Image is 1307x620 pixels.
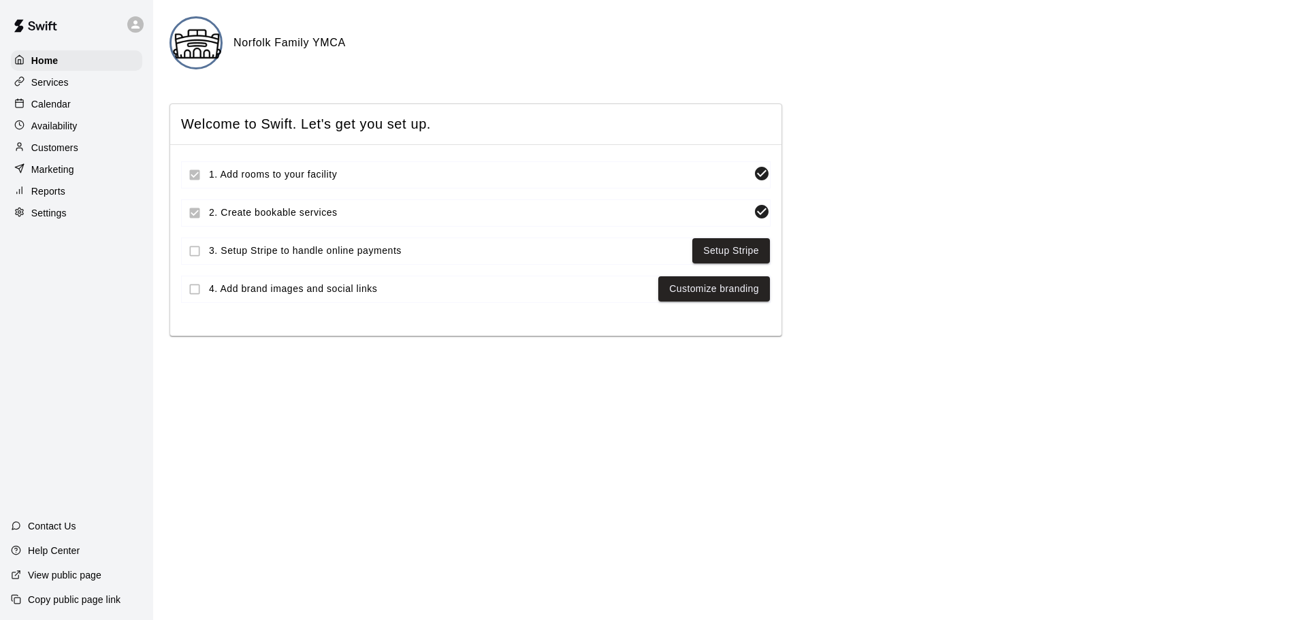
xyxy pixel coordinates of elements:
[31,54,59,67] p: Home
[209,167,748,182] span: 1. Add rooms to your facility
[28,519,76,533] p: Contact Us
[11,94,142,114] a: Calendar
[209,282,653,296] span: 4. Add brand images and social links
[11,203,142,223] a: Settings
[692,238,770,263] button: Setup Stripe
[11,181,142,201] a: Reports
[658,276,770,301] button: Customize branding
[11,72,142,93] a: Services
[11,137,142,158] a: Customers
[11,116,142,136] a: Availability
[233,34,346,52] h6: Norfolk Family YMCA
[28,544,80,557] p: Help Center
[31,184,65,198] p: Reports
[703,242,759,259] a: Setup Stripe
[28,593,120,606] p: Copy public page link
[28,568,101,582] p: View public page
[11,159,142,180] a: Marketing
[31,97,71,111] p: Calendar
[209,206,748,220] span: 2. Create bookable services
[172,18,223,69] img: Norfolk Family YMCA logo
[31,76,69,89] p: Services
[11,50,142,71] a: Home
[209,244,687,258] span: 3. Setup Stripe to handle online payments
[669,280,759,297] a: Customize branding
[31,206,67,220] p: Settings
[181,115,771,133] span: Welcome to Swift. Let's get you set up.
[31,119,78,133] p: Availability
[31,141,78,154] p: Customers
[31,163,74,176] p: Marketing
